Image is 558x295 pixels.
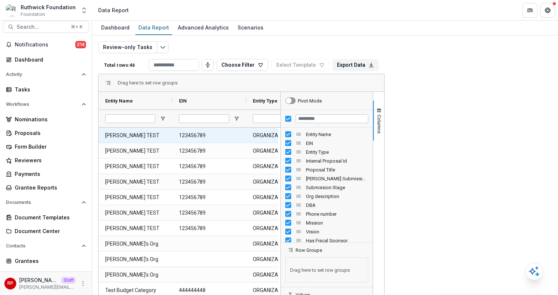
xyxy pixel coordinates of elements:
[98,41,157,53] button: Review-only Tasks
[15,257,83,265] div: Grantees
[175,21,232,35] a: Advanced Analytics
[15,42,75,48] span: Notifications
[281,183,373,192] div: Submission Stage Column
[281,236,373,245] div: Has Fiscal Sponsor Column
[104,62,146,68] p: Total rows: 46
[105,236,166,251] span: [PERSON_NAME]'s Org
[3,181,89,194] a: Grantee Reports
[15,156,83,164] div: Reviewers
[3,21,89,33] button: Search...
[105,128,166,143] span: [PERSON_NAME] TEST
[306,167,368,173] span: Proposal Title
[253,221,313,236] span: ORGANIZATION
[298,98,322,104] div: Pivot Mode
[253,128,313,143] span: ORGANIZATION
[15,184,83,191] div: Grantee Reports
[179,114,229,123] input: EIN Filter Input
[306,202,368,208] span: DBA
[105,267,166,282] span: [PERSON_NAME]'s Org
[3,197,89,208] button: Open Documents
[253,236,313,251] span: ORGANIZATION
[79,279,87,288] button: More
[98,21,132,35] a: Dashboard
[306,238,368,243] span: Has Fiscal Sponsor
[135,22,172,33] div: Data Report
[21,3,76,11] div: Ruthwick Foundation
[253,98,278,104] span: Entity Type
[15,170,83,178] div: Payments
[157,41,169,53] button: Edit selected report
[3,53,89,66] a: Dashboard
[3,98,89,110] button: Open Workflows
[3,168,89,180] a: Payments
[306,158,368,164] span: Internal Proposal Id
[6,200,79,205] span: Documents
[3,113,89,125] a: Nominations
[105,252,166,267] span: [PERSON_NAME]'s Org
[179,128,240,143] span: 123456789
[98,6,129,14] div: Data Report
[253,174,313,190] span: ORGANIZATION
[6,102,79,107] span: Workflows
[306,176,368,181] span: [PERSON_NAME] Submission Id
[15,214,83,221] div: Document Templates
[281,218,373,227] div: Mission Column
[95,5,132,15] nav: breadcrumb
[105,98,133,104] span: Entity Name
[179,221,240,236] span: 123456789
[160,116,166,122] button: Open Filter Menu
[15,129,83,137] div: Proposals
[3,140,89,153] a: Form Builder
[3,127,89,139] a: Proposals
[281,174,373,183] div: Temelio Grant Submission Id Column
[3,268,89,281] a: Constituents
[281,139,373,147] div: EIN Column
[79,3,89,18] button: Open entity switcher
[202,59,214,71] button: Toggle auto height
[523,3,537,18] button: Partners
[105,159,166,174] span: [PERSON_NAME] TEST
[235,21,266,35] a: Scenarios
[179,205,240,221] span: 123456789
[3,69,89,80] button: Open Activity
[253,114,303,123] input: Entity Type Filter Input
[376,115,382,133] span: Columns
[3,211,89,223] a: Document Templates
[234,116,240,122] button: Open Filter Menu
[281,227,373,236] div: Vision Column
[296,247,322,253] span: Row Groups
[179,98,187,104] span: EIN
[15,115,83,123] div: Nominations
[306,229,368,235] span: Vision
[15,271,83,278] div: Constituents
[253,159,313,174] span: ORGANIZATION
[179,190,240,205] span: 123456789
[15,143,83,150] div: Form Builder
[6,243,79,249] span: Contacts
[281,201,373,209] div: DBA Column
[306,220,368,226] span: Mission
[69,23,84,31] div: ⌘ + K
[75,41,86,48] span: 214
[15,56,83,63] div: Dashboard
[105,221,166,236] span: [PERSON_NAME] TEST
[306,140,368,146] span: EIN
[281,147,373,156] div: Entity Type Column
[333,59,379,71] button: Export Data
[306,132,368,137] span: Entity Name
[7,281,13,286] div: Ruthwick Pathireddy
[306,194,368,199] span: Org description
[105,205,166,221] span: [PERSON_NAME] TEST
[526,263,543,280] button: Open AI Assistant
[253,252,313,267] span: ORGANIZATION
[281,253,373,287] div: Row Groups
[98,22,132,33] div: Dashboard
[253,205,313,221] span: ORGANIZATION
[3,154,89,166] a: Reviewers
[306,149,368,155] span: Entity Type
[15,86,83,93] div: Tasks
[296,114,368,123] input: Filter Columns Input
[15,227,83,235] div: Document Center
[19,276,58,284] p: [PERSON_NAME]
[271,59,330,71] button: Select Template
